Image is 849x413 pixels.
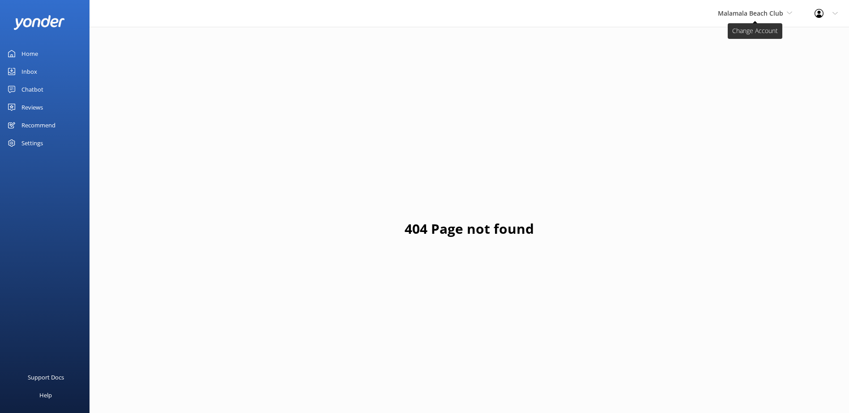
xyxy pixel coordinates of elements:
[21,80,43,98] div: Chatbot
[13,15,65,30] img: yonder-white-logo.png
[21,63,37,80] div: Inbox
[39,386,52,404] div: Help
[21,134,43,152] div: Settings
[21,116,55,134] div: Recommend
[718,9,783,17] span: Malamala Beach Club
[405,218,534,240] h1: 404 Page not found
[28,368,64,386] div: Support Docs
[21,98,43,116] div: Reviews
[21,45,38,63] div: Home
